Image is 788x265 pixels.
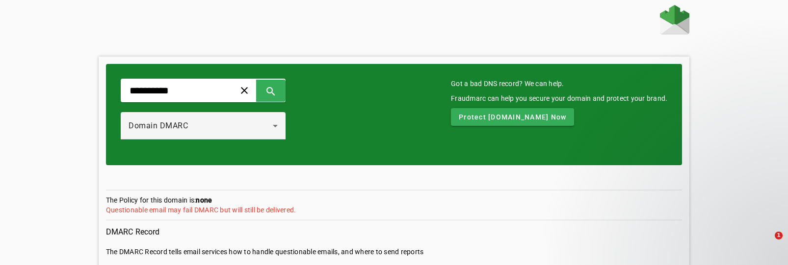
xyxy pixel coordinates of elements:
span: 1 [775,232,783,239]
h3: DMARC Record [106,225,683,239]
button: Protect [DOMAIN_NAME] Now [451,108,574,126]
span: Domain DMARC [129,121,188,130]
section: The Policy for this domain is: [106,195,683,220]
mat-card-title: Got a bad DNS record? We can help. [451,79,667,88]
div: Fraudmarc can help you secure your domain and protect your brand. [451,93,667,103]
a: Home [660,5,689,37]
strong: none [196,196,212,204]
span: Protect [DOMAIN_NAME] Now [459,112,566,122]
img: Fraudmarc Logo [660,5,689,34]
iframe: Intercom live chat [755,232,778,255]
div: The DMARC Record tells email services how to handle questionable emails, and where to send reports [106,247,683,257]
div: Questionable email may fail DMARC but will still be delivered. [106,205,683,215]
